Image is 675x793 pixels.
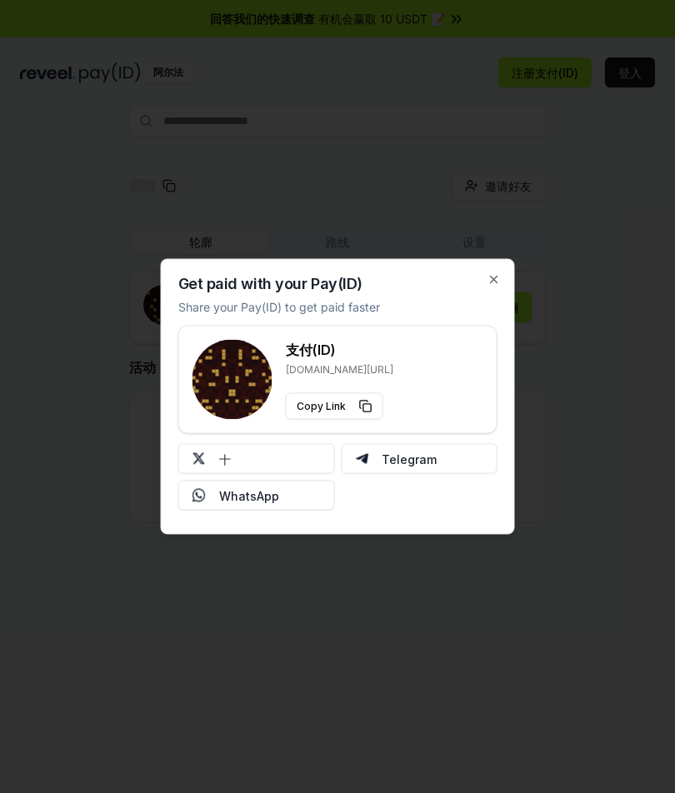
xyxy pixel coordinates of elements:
[178,298,380,316] p: Share your Pay(ID) to get paid faster
[192,452,206,466] img: 十
[178,444,335,474] button: 十
[286,340,393,360] h3: 支付(ID)
[286,393,383,420] button: Copy Link
[178,277,362,292] h2: Get paid with your Pay(ID)
[178,481,335,511] button: WhatsApp
[355,452,368,466] img: Telegram
[341,444,497,474] button: Telegram
[192,489,206,502] img: Whatsapp
[286,363,393,377] p: [DOMAIN_NAME][URL]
